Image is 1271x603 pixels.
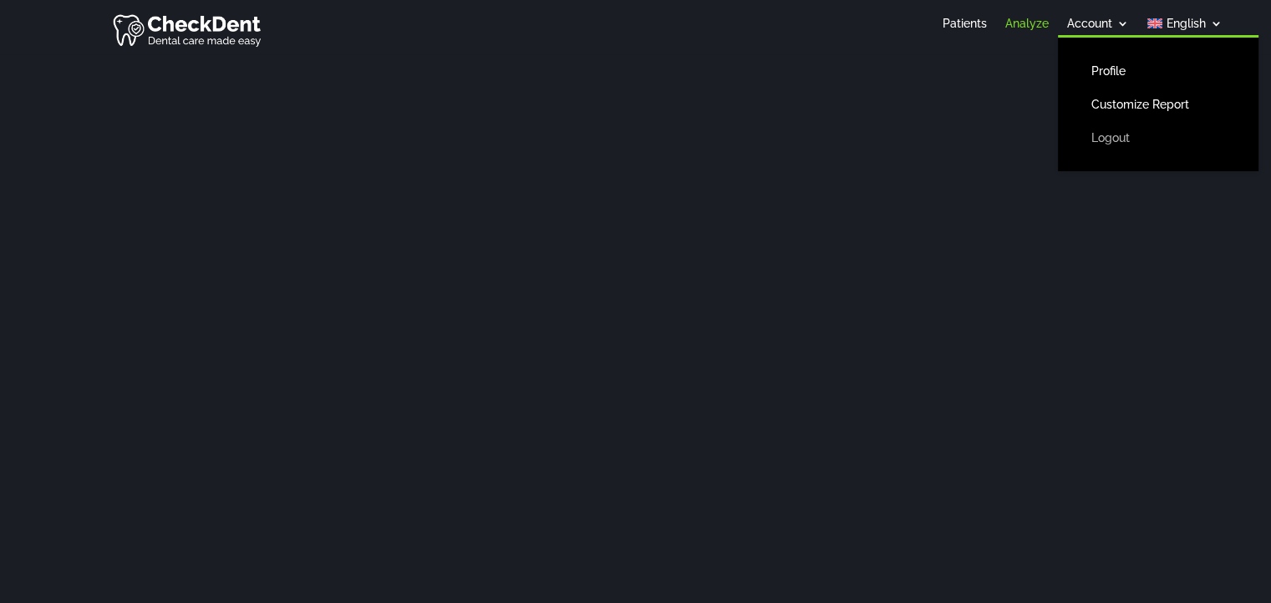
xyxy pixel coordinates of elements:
[1005,18,1049,36] a: Analyze
[113,11,263,48] img: Checkdent Logo
[943,18,987,36] a: Patients
[1067,18,1129,36] a: Account
[1166,18,1205,29] span: English
[1075,54,1242,88] a: Profile
[1147,18,1222,36] a: English
[1075,88,1242,121] a: Customize Report
[1075,121,1242,155] a: Logout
